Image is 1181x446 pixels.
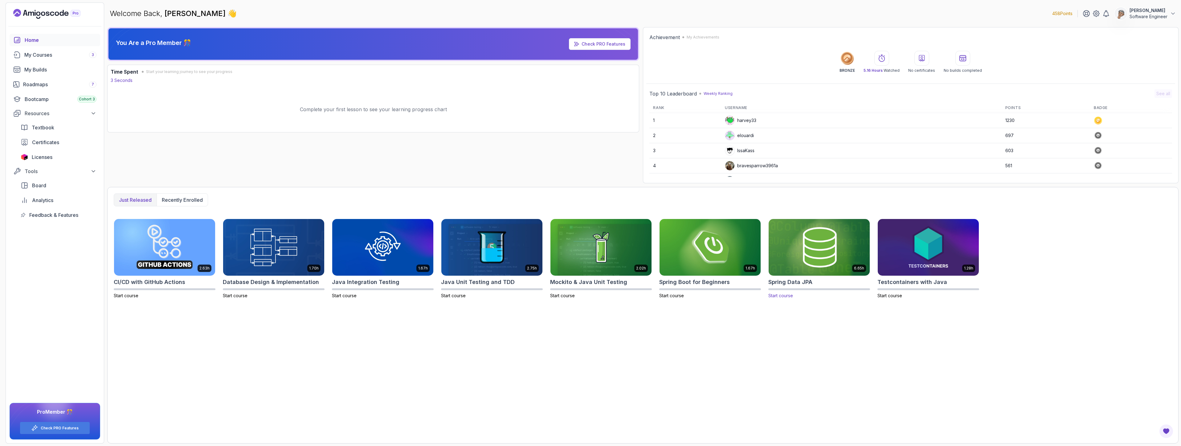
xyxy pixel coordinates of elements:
[649,113,721,128] td: 1
[1154,89,1172,98] button: See all
[582,41,625,47] a: Check PRO Features
[768,219,870,299] a: Spring Data JPA card6.65hSpring Data JPAStart course
[550,293,575,298] span: Start course
[649,128,721,143] td: 2
[1090,103,1172,113] th: Badge
[1002,158,1090,173] td: 561
[725,116,734,125] img: default monster avatar
[1002,113,1090,128] td: 1230
[162,196,203,204] p: Recently enrolled
[878,219,979,276] img: Testcontainers with Java card
[199,266,210,271] p: 2.63h
[1130,7,1167,14] p: [PERSON_NAME]
[768,278,812,286] h2: Spring Data JPA
[725,131,734,140] img: default monster avatar
[864,68,883,73] span: 5.16 Hours
[441,278,515,286] h2: Java Unit Testing and TDD
[1159,424,1174,439] button: Open Feedback Button
[550,219,652,299] a: Mockito & Java Unit Testing card2.02hMockito & Java Unit TestingStart course
[32,139,59,146] span: Certificates
[725,161,778,171] div: bravesparrow3961a
[768,293,793,298] span: Start course
[10,108,100,119] button: Resources
[17,136,100,148] a: certificates
[114,219,215,276] img: CI/CD with GitHub Actions card
[725,176,760,186] div: Apply5489
[550,219,652,276] img: Mockito & Java Unit Testing card
[1130,14,1167,20] p: Software Engineer
[687,35,719,40] p: My Achievements
[659,293,684,298] span: Start course
[725,116,756,125] div: harvey33
[649,103,721,113] th: Rank
[223,219,325,299] a: Database Design & Implementation card1.70hDatabase Design & ImplementationStart course
[146,69,232,74] span: Start your learning journey to see your progress
[23,81,96,88] div: Roadmaps
[114,194,157,206] button: Just released
[725,146,734,155] img: user profile image
[24,66,96,73] div: My Builds
[725,176,734,185] img: user profile image
[659,278,730,286] h2: Spring Boot for Beginners
[25,36,96,44] div: Home
[21,154,28,160] img: jetbrains icon
[332,293,357,298] span: Start course
[569,38,631,50] a: Check PRO Features
[877,293,902,298] span: Start course
[1115,8,1127,19] img: user profile image
[877,219,979,299] a: Testcontainers with Java card1.28hTestcontainers with JavaStart course
[649,90,697,97] h2: Top 10 Leaderboard
[441,293,466,298] span: Start course
[864,68,900,73] p: Watched
[10,166,100,177] button: Tools
[10,63,100,76] a: builds
[766,217,872,277] img: Spring Data JPA card
[111,77,133,83] p: 3 Seconds
[659,219,761,299] a: Spring Boot for Beginners card1.67hSpring Boot for BeginnersStart course
[32,153,52,161] span: Licenses
[332,219,433,276] img: Java Integration Testing card
[10,49,100,61] a: courses
[964,266,973,271] p: 1.28h
[116,39,191,47] p: You Are a Pro Member 🎊
[32,197,53,204] span: Analytics
[418,266,428,271] p: 1.67h
[441,219,543,299] a: Java Unit Testing and TDD card2.75hJava Unit Testing and TDDStart course
[110,9,237,18] p: Welcome Back,
[704,91,733,96] p: Weekly Ranking
[877,278,947,286] h2: Testcontainers with Java
[223,278,319,286] h2: Database Design & Implementation
[17,151,100,163] a: licenses
[17,194,100,206] a: analytics
[1002,173,1090,189] td: 417
[300,106,447,113] p: Complete your first lesson to see your learning progress chart
[25,168,96,175] div: Tools
[10,34,100,46] a: home
[649,143,721,158] td: 3
[227,9,237,18] span: 👋
[332,278,399,286] h2: Java Integration Testing
[165,9,227,18] span: [PERSON_NAME]
[119,196,152,204] p: Just released
[908,68,935,73] p: No certificates
[157,194,208,206] button: Recently enrolled
[10,78,100,91] a: roadmaps
[1002,143,1090,158] td: 603
[1002,103,1090,113] th: Points
[550,278,627,286] h2: Mockito & Java Unit Testing
[13,9,95,19] a: Landing page
[309,266,319,271] p: 1.70h
[25,95,96,103] div: Bootcamp
[527,266,537,271] p: 2.75h
[111,68,138,75] h3: Time Spent
[840,68,855,73] p: BRONZE
[944,68,982,73] p: No builds completed
[92,82,94,87] span: 7
[223,219,324,276] img: Database Design & Implementation card
[41,426,79,431] a: Check PRO Features
[725,161,734,170] img: user profile image
[332,219,434,299] a: Java Integration Testing card1.67hJava Integration TestingStart course
[649,34,680,41] h2: Achievement
[725,131,754,140] div: elouardi
[17,121,100,134] a: textbook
